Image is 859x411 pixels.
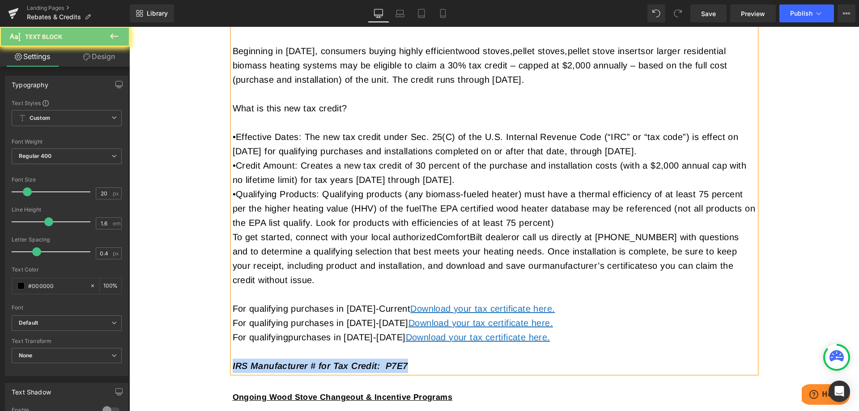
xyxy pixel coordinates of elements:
[276,305,421,315] a: Download your tax certificate here.
[838,4,855,22] button: More
[701,9,716,18] span: Save
[829,381,850,402] div: Open Intercom Messenger
[113,220,120,226] span: em
[12,99,122,106] div: Text Styles
[147,9,168,17] span: Library
[413,234,519,244] span: manufacturer’s certificate
[12,305,122,311] div: Font
[368,4,389,22] a: Desktop
[103,103,627,131] p: •Effective Dates: The new tax credit under Sec. 25(C) of the U.S. Internal Revenue Code (“IRC” or...
[669,4,687,22] button: Redo
[741,9,765,18] span: Preview
[647,4,665,22] button: Undo
[19,319,38,327] i: Default
[103,131,627,160] p: •Credit Amount: Creates a new tax credit of 30 percent of the purchase and installation costs (wi...
[103,289,627,303] p: For qualifying purchases in [DATE]-[DATE]
[307,205,353,215] a: ComfortBilt
[438,19,516,29] a: pellet stove inserts
[27,4,130,12] a: Landing Pages
[329,19,380,29] a: wood stoves
[730,4,776,22] a: Preview
[113,191,120,196] span: px
[30,114,50,122] b: Custom
[12,207,122,213] div: Line Height
[19,352,33,359] b: None
[779,4,834,22] button: Publish
[12,177,122,183] div: Font Size
[12,383,51,396] div: Text Shadow
[281,277,425,287] a: Download your tax certificate here.
[67,47,132,67] a: Design
[103,277,426,287] span: For qualifying purchases in [DATE]-Current
[790,10,812,17] span: Publish
[432,4,454,22] a: Mobile
[12,237,122,243] div: Letter Spacing
[356,205,382,215] a: dealer
[12,139,122,145] div: Font Weight
[25,33,62,40] span: Text Block
[12,76,48,89] div: Typography
[103,334,279,344] i: IRS Manufacturer # for Tax Credit: P7E7
[103,160,627,203] p: •Qualifying Products: Qualifying products (any biomass-fueled heater) must have a thermal efficie...
[100,278,121,294] div: %
[672,357,721,380] iframe: Opens a widget where you can find more information
[12,267,122,273] div: Text Color
[19,153,52,159] b: Regular 400
[12,338,122,344] div: Text Transform
[411,4,432,22] a: Tablet
[27,13,81,21] span: Rebates & Credits
[389,4,411,22] a: Laptop
[103,74,627,89] p: What is this new tax credit?
[103,303,627,318] p: purchases in [DATE]-[DATE]
[103,177,626,201] span: The EPA certified wood heater database may be referenced (not all products on the EPA list qualif...
[103,305,159,315] span: For qualifying
[103,17,627,60] p: Beginning in [DATE], consumers buying highly efficient , , or larger residential biomass heating ...
[130,4,174,22] a: New Library
[383,19,435,29] a: pellet stoves
[103,203,627,260] p: To get started, connect with your local authorized or call us directly at [PHONE_NUMBER] with que...
[28,281,85,291] input: Color
[113,250,120,256] span: px
[103,366,323,375] strong: Ongoing Wood Stove Changeout & Incentive Programs
[279,291,424,301] a: Download your tax certificate here.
